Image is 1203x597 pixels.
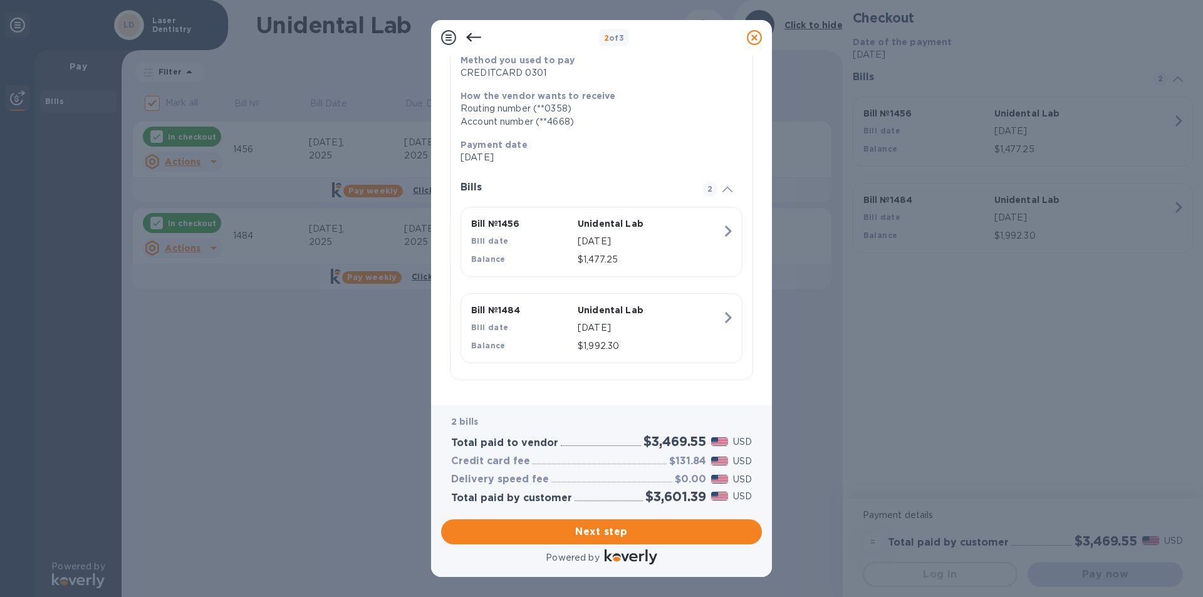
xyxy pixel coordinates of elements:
[441,519,762,544] button: Next step
[461,66,732,80] div: CREDITCARD 0301
[451,437,558,449] h3: Total paid to vendor
[471,254,506,264] b: Balance
[461,182,687,194] h3: Bills
[711,457,728,465] img: USD
[451,417,478,427] b: 2 bills
[711,437,728,446] img: USD
[451,524,752,539] span: Next step
[711,475,728,484] img: USD
[471,341,506,350] b: Balance
[461,293,742,363] button: Bill №1484Unidental LabBill date[DATE]Balance$1,992.30
[461,140,528,150] b: Payment date
[461,207,742,277] button: Bill №1456Unidental LabBill date[DATE]Balance$1,477.25
[461,55,575,65] b: Method you used to pay
[461,102,732,115] div: Routing number (**0358)
[702,182,717,197] span: 2
[451,455,530,467] h3: Credit card fee
[461,115,732,128] div: Account number (**4668)
[733,490,752,503] p: USD
[471,217,573,230] p: Bill № 1456
[605,549,657,564] img: Logo
[578,340,722,353] p: $1,992.30
[733,455,752,468] p: USD
[471,236,509,246] b: Bill date
[461,91,616,101] b: How the vendor wants to receive
[461,151,732,164] p: [DATE]
[578,235,722,248] p: [DATE]
[604,33,625,43] b: of 3
[451,492,572,504] h3: Total paid by customer
[675,474,706,485] h3: $0.00
[733,473,752,486] p: USD
[645,489,706,504] h2: $3,601.39
[471,304,573,316] p: Bill № 1484
[604,33,609,43] span: 2
[643,433,706,449] h2: $3,469.55
[471,323,509,332] b: Bill date
[733,435,752,449] p: USD
[578,304,679,316] p: Unidental Lab
[578,217,679,230] p: Unidental Lab
[451,474,549,485] h3: Delivery speed fee
[578,253,722,266] p: $1,477.25
[546,551,599,564] p: Powered by
[669,455,706,467] h3: $131.84
[578,321,722,335] p: [DATE]
[711,492,728,501] img: USD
